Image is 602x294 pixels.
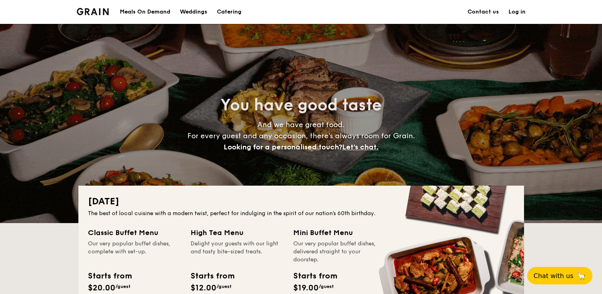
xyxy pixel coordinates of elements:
span: $12.00 [191,283,216,293]
span: $20.00 [88,283,115,293]
div: Mini Buffet Menu [293,227,386,238]
button: Chat with us🦙 [527,267,592,284]
span: Let's chat. [342,143,378,151]
span: /guest [216,284,232,289]
h2: [DATE] [88,195,514,208]
div: Classic Buffet Menu [88,227,181,238]
div: Starts from [88,270,131,282]
span: Chat with us [534,272,573,280]
img: Grain [77,8,109,15]
div: Starts from [293,270,337,282]
div: Our very popular buffet dishes, delivered straight to your doorstep. [293,240,386,264]
span: $19.00 [293,283,319,293]
div: Delight your guests with our light and tasty bite-sized treats. [191,240,284,264]
div: Our very popular buffet dishes, complete with set-up. [88,240,181,264]
div: High Tea Menu [191,227,284,238]
span: 🦙 [577,271,586,280]
span: /guest [319,284,334,289]
div: Starts from [191,270,234,282]
div: The best of local cuisine with a modern twist, perfect for indulging in the spirit of our nation’... [88,210,514,218]
a: Logotype [77,8,109,15]
span: /guest [115,284,131,289]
